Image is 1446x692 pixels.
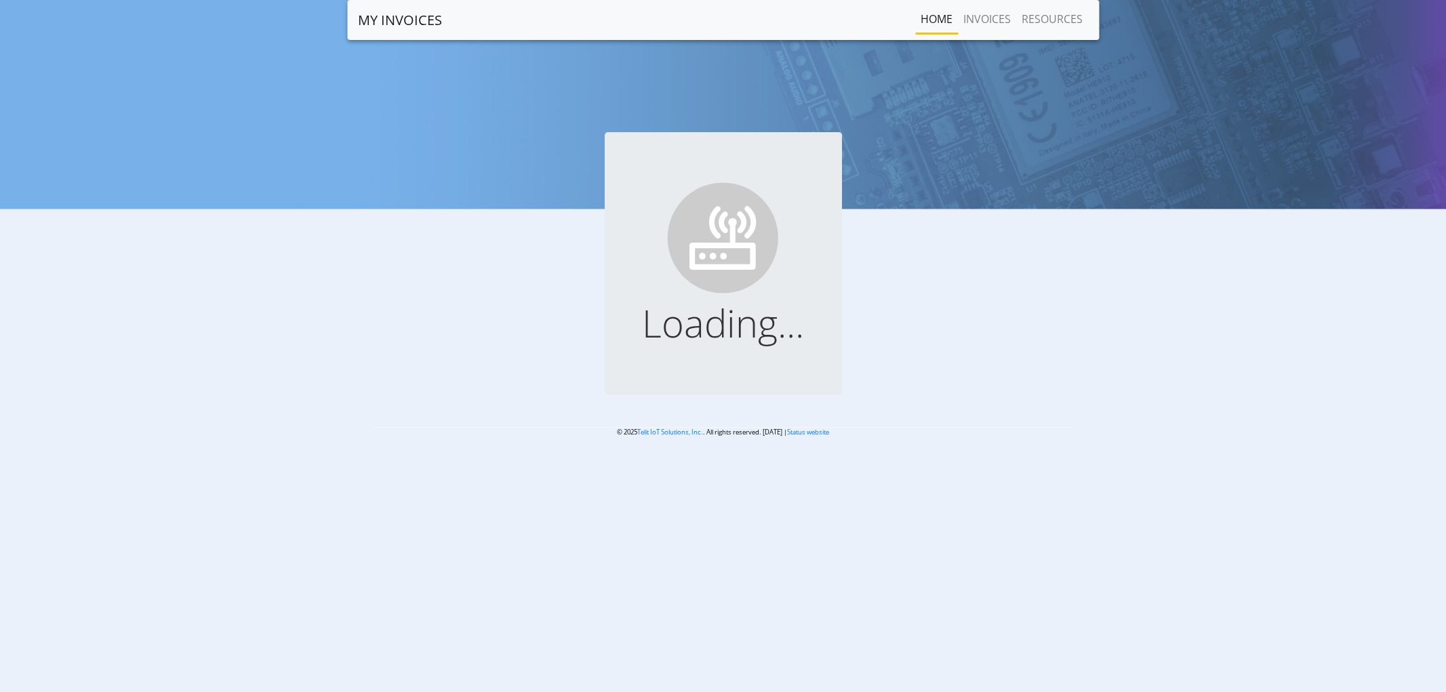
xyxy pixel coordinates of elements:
[787,428,829,436] a: Status website
[371,427,1075,437] p: © 2025 . All rights reserved. [DATE] |
[637,428,703,436] a: Telit IoT Solutions, Inc.
[915,5,958,33] a: Home
[958,5,1016,33] a: INVOICES
[1016,5,1088,33] a: RESOURCES
[358,7,442,34] a: MY INVOICES
[626,300,820,346] h1: Loading...
[661,176,786,300] img: ...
